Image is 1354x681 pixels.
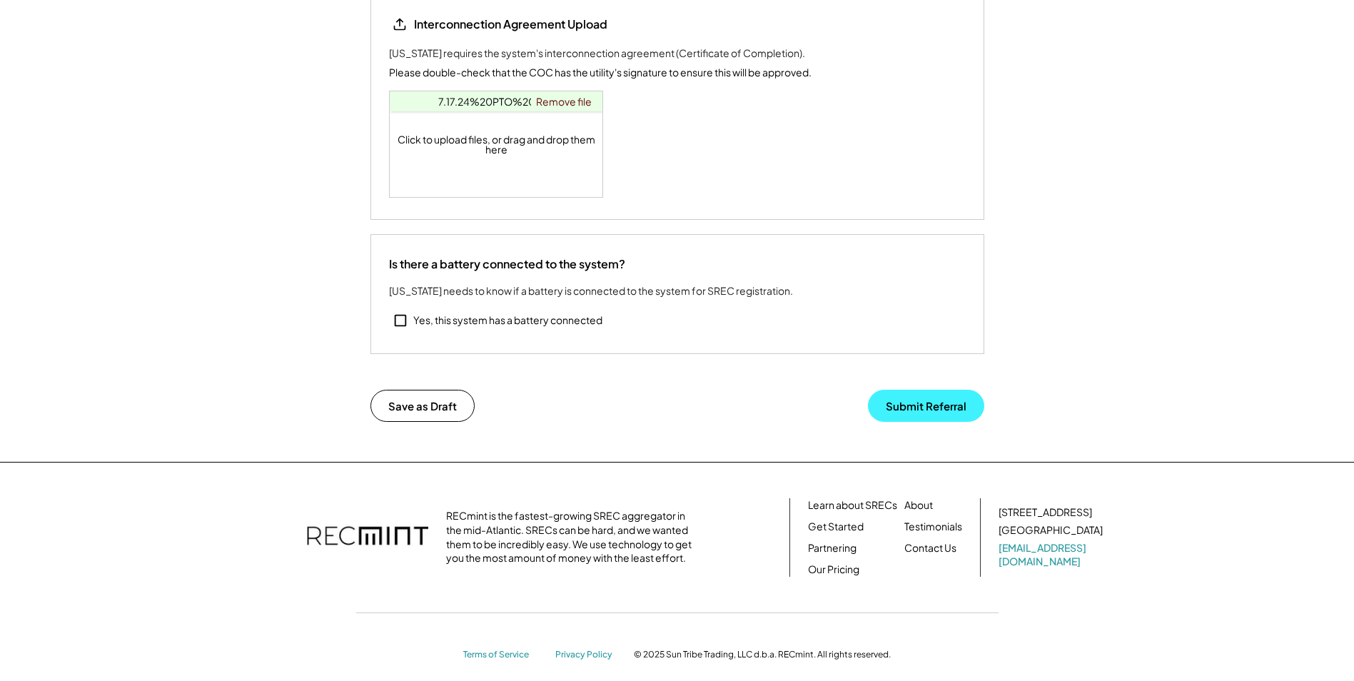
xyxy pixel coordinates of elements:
button: Save as Draft [370,390,475,422]
div: © 2025 Sun Tribe Trading, LLC d.b.a. RECmint. All rights reserved. [634,649,891,660]
button: Submit Referral [868,390,984,422]
a: Remove file [531,91,597,111]
a: [EMAIL_ADDRESS][DOMAIN_NAME] [999,541,1106,569]
a: Terms of Service [463,649,542,661]
div: [STREET_ADDRESS] [999,505,1092,520]
div: Is there a battery connected to the system? [389,256,625,272]
a: Privacy Policy [555,649,620,661]
div: [US_STATE] requires the system's interconnection agreement (Certificate of Completion). [389,46,805,61]
div: [US_STATE] needs to know if a battery is connected to the system for SREC registration. [389,283,793,298]
div: Please double-check that the COC has the utility's signature to ensure this will be approved. [389,65,812,80]
div: Interconnection Agreement Upload [414,16,607,32]
a: Learn about SRECs [808,498,897,513]
a: 7.17.24%20PTO%20.pdf [438,95,555,108]
img: recmint-logotype%403x.png [307,512,428,562]
a: Partnering [808,541,857,555]
a: About [904,498,933,513]
div: RECmint is the fastest-growing SREC aggregator in the mid-Atlantic. SRECs can be hard, and we wan... [446,509,699,565]
div: [GEOGRAPHIC_DATA] [999,523,1103,538]
a: Contact Us [904,541,956,555]
a: Testimonials [904,520,962,534]
div: Click to upload files, or drag and drop them here [390,91,604,197]
a: Get Started [808,520,864,534]
a: Our Pricing [808,563,859,577]
div: Yes, this system has a battery connected [413,313,602,328]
